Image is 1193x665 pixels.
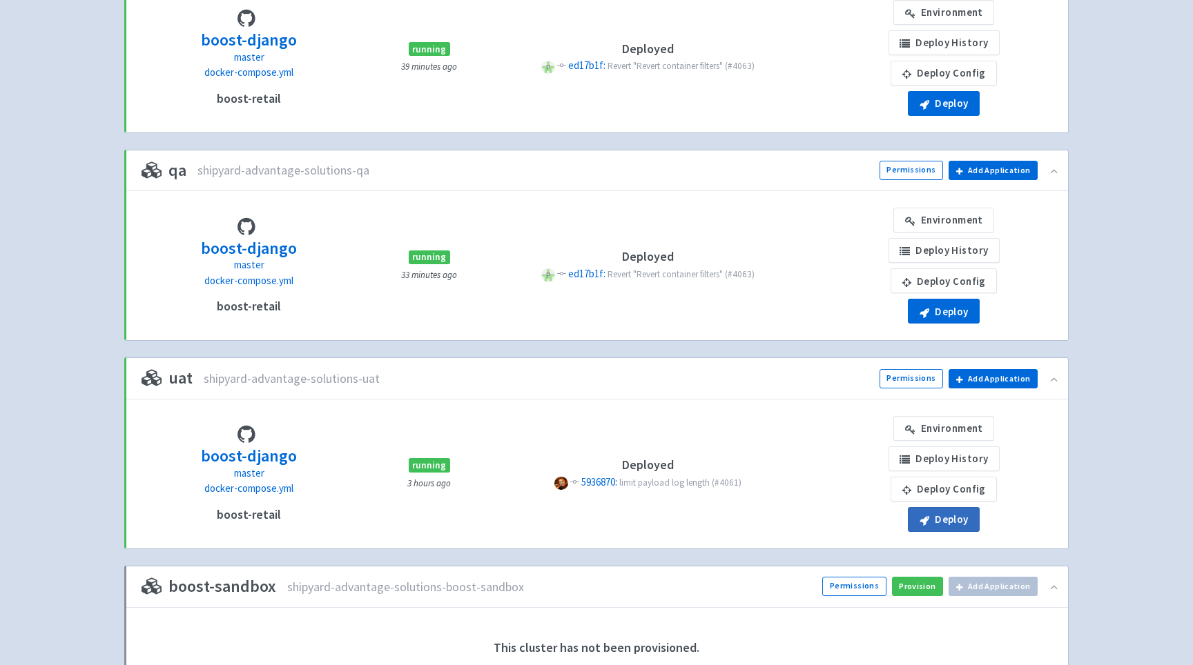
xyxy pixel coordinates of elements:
button: Add Application [949,161,1038,180]
h4: Deployed [502,458,794,472]
span: P [541,61,554,74]
a: docker-compose.yml [204,65,293,81]
a: Deploy Config [891,477,997,502]
a: Deploy Config [891,268,997,293]
a: ed17b1f: [568,267,608,280]
span: running [409,250,450,264]
span: ed17b1f: [568,267,605,280]
button: Deploy [908,91,980,116]
a: Environment [893,208,994,232]
a: Environment [893,416,994,441]
span: docker-compose.yml [204,274,293,287]
small: 39 minutes ago [401,61,457,72]
h4: Deployed [502,42,794,56]
p: master [201,257,297,273]
span: Revert "Revert container filters" (#4063) [608,268,755,280]
span: P [541,268,554,281]
small: 33 minutes ago [401,269,457,281]
h3: boost-django [201,447,297,465]
span: shipyard-advantage-solutions-boost-sandbox [287,579,524,595]
h3: boost-django [201,31,297,49]
button: Add Application [949,577,1038,596]
p: master [201,466,297,482]
a: docker-compose.yml [204,273,293,289]
span: ed17b1f: [568,59,605,72]
button: Deploy [908,507,980,532]
p: master [201,50,297,66]
a: Deploy History [889,446,1000,471]
a: Deploy Config [891,61,997,86]
button: Provision [892,577,943,596]
h3: uat [142,369,193,387]
h3: boost-sandbox [142,577,276,595]
span: P [554,477,568,490]
a: 5936870: [581,475,619,488]
a: docker-compose.yml [204,481,293,497]
a: ed17b1f: [568,59,608,72]
small: 3 hours ago [407,477,451,489]
span: Revert "Revert container filters" (#4063) [608,60,755,72]
a: Deploy History [889,30,1000,55]
h4: boost-retail [217,299,281,313]
span: docker-compose.yml [204,66,293,79]
button: Deploy [908,299,980,324]
a: boost-django master [201,237,297,273]
span: limit payload log length (#4061) [619,477,741,488]
span: running [409,458,450,472]
h3: boost-django [201,239,297,257]
button: Add Application [949,369,1038,388]
span: running [409,42,450,56]
span: shipyard-advantage-solutions-qa [197,163,369,178]
h4: Deployed [502,250,794,264]
a: Permissions [822,577,886,596]
a: Deploy History [889,238,1000,263]
a: boost-django master [201,444,297,481]
h4: boost-retail [217,92,281,106]
h4: boost-retail [217,508,281,522]
a: Permissions [880,161,943,180]
span: docker-compose.yml [204,482,293,495]
h3: qa [142,161,186,179]
span: 5936870: [581,475,617,488]
span: shipyard-advantage-solutions-uat [204,371,380,386]
a: Permissions [880,369,943,388]
a: boost-django master [201,28,297,65]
